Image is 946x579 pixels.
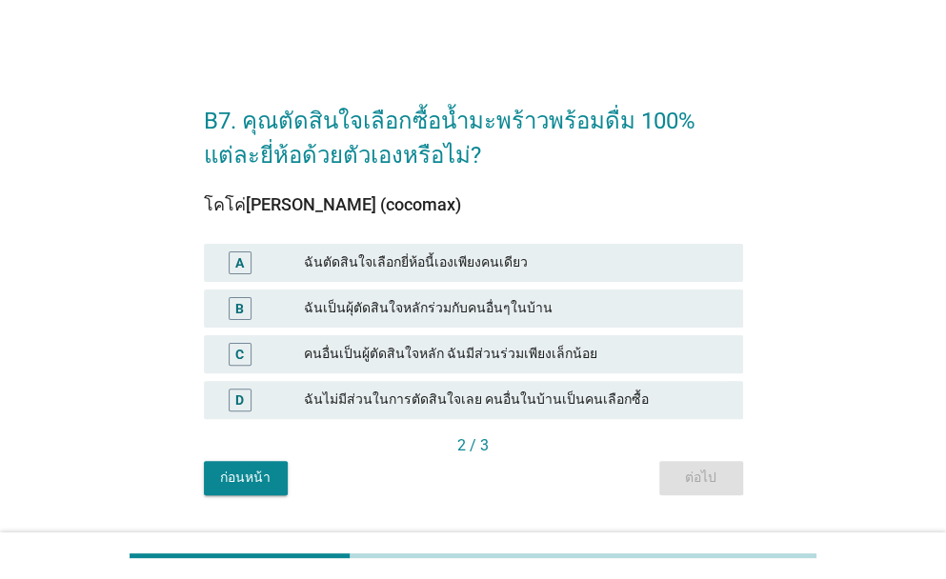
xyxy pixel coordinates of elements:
[204,461,288,495] button: ก่อนหน้า
[304,251,728,274] div: ฉันตัดสินใจเลือกยี่ห้อนี้เองเพียงคนเดียว
[304,297,728,320] div: ฉันเป็นผุ้ตัดสินใจหลักร่วมกับคนอื่นๆในบ้าน
[235,298,244,318] div: B
[235,344,244,364] div: C
[235,252,244,272] div: A
[204,191,743,217] div: โคโค่[PERSON_NAME] (cocomax)
[235,389,244,409] div: D
[204,434,743,457] div: 2 / 3
[304,389,728,411] div: ฉันไม่มีส่วนในการตัดสินใจเลย คนอื่นในบ้านเป็นคนเลือกซื้อ
[204,85,743,172] h2: B7. คุณตัดสินใจเลือกซื้อน้ำมะพร้าวพร้อมดื่ม 100% แต่ละยี่ห้อด้วยตัวเองหรือไม่?
[219,468,272,488] div: ก่อนหน้า
[304,343,728,366] div: คนอื่นเป็นผู้ตัดสินใจหลัก ฉันมีส่วนร่วมเพียงเล็กน้อย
